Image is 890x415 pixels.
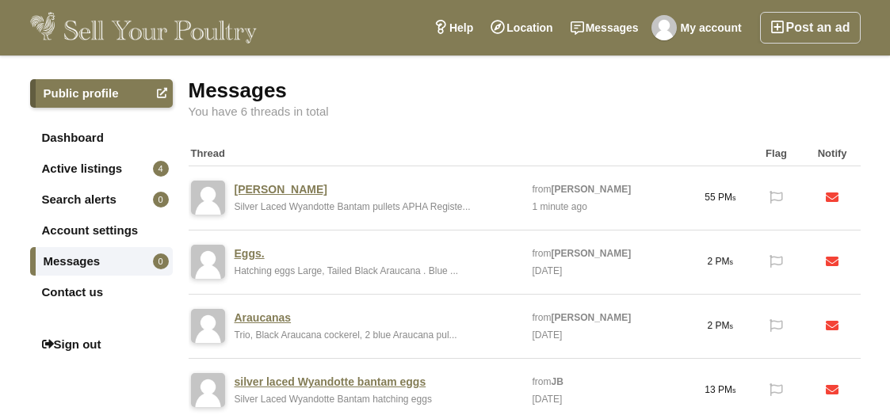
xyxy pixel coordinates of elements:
div: [DATE] [531,262,564,280]
div: 1 minute ago [531,198,589,215]
a: Silver Laced Wyandotte Bantam hatching eggs [235,394,432,405]
a: Hatching eggs Large, Tailed Black Araucana . Blue ... [235,265,459,276]
img: default-user-image.png [191,245,225,279]
img: Carol Connor [651,15,677,40]
img: default-user-image.png [191,373,225,407]
a: Messages [562,12,647,44]
span: 4 [153,161,169,177]
span: s [730,322,734,330]
a: Trio, Black Araucana cockerel, 2 blue Araucana pul... [235,329,457,341]
strong: Thread [191,147,225,159]
div: 2 PM [693,303,749,349]
a: Location [482,12,561,44]
a: Eggs. [235,246,265,261]
a: Dashboard [30,124,173,152]
div: [DATE] [531,390,564,408]
span: 0 [153,253,169,269]
div: Messages [693,142,749,166]
a: from[PERSON_NAME] [533,248,632,259]
a: Post an ad [760,12,861,44]
img: Sell Your Poultry [30,12,258,44]
img: default-user-image.png [191,181,225,215]
div: 2 PM [693,238,749,285]
a: Account settings [30,216,173,245]
a: Search alerts0 [30,185,173,214]
a: My account [647,12,751,44]
a: fromJB [533,376,563,387]
a: Messages0 [30,247,173,276]
a: from[PERSON_NAME] [533,184,632,195]
strong: [PERSON_NAME] [552,184,632,195]
strong: [PERSON_NAME] [552,248,632,259]
span: 0 [153,192,169,207]
div: You have 6 threads in total [189,105,861,118]
div: [DATE] [531,326,564,344]
span: s [732,386,736,394]
a: Active listings4 [30,154,173,183]
a: Contact us [30,278,173,306]
span: s [730,258,734,266]
img: default-user-image.png [191,309,225,343]
a: Araucanas [235,310,292,325]
strong: JB [552,376,563,387]
a: Sign out [30,330,173,359]
span: s [732,194,736,202]
div: 55 PM [693,174,749,221]
div: Messages [189,79,861,101]
a: Public profile [30,79,173,108]
a: Silver Laced Wyandotte Bantam pullets APHA Registe... [235,201,471,212]
strong: [PERSON_NAME] [552,312,632,323]
a: silver laced Wyandotte bantam eggs [235,375,426,389]
a: from[PERSON_NAME] [533,312,632,323]
div: 13 PM [693,367,749,413]
div: Notify [804,142,861,166]
div: Flag [748,142,804,166]
a: Help [425,12,482,44]
a: [PERSON_NAME] [235,182,327,196]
